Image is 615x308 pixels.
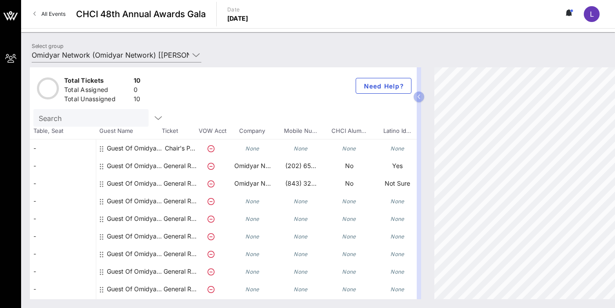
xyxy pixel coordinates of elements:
i: None [294,216,308,222]
div: 0 [134,85,141,96]
div: - [30,175,96,192]
div: Guest Of Omidyar Network [107,263,162,280]
span: L [590,10,594,18]
i: None [245,233,259,240]
p: Not Sure [373,175,422,192]
p: Yes [373,157,422,175]
i: None [390,198,404,205]
p: Chair's P… [162,139,197,157]
p: No [325,157,373,175]
i: None [294,145,308,152]
i: None [390,268,404,275]
p: General R… [162,192,197,210]
div: L [584,6,600,22]
p: [DATE] [227,14,248,23]
i: None [294,286,308,293]
i: None [390,145,404,152]
i: None [390,216,404,222]
span: Company [228,127,276,136]
div: Guest Of Omidyar Network [107,245,162,263]
div: Guest Of Omidyar Network [107,175,162,199]
div: Total Assigned [64,85,130,96]
div: Guest Of Omidyar Network [107,192,162,210]
span: CHCI Alum… [324,127,373,136]
p: General R… [162,280,197,298]
i: None [294,268,308,275]
span: All Events [41,11,66,17]
p: General R… [162,263,197,280]
span: Mobile Nu… [276,127,324,136]
p: ⁨(202) 65… [277,157,325,175]
div: - [30,210,96,227]
i: None [294,198,308,205]
i: None [245,268,259,275]
i: None [294,233,308,240]
p: No [325,175,373,192]
div: - [30,263,96,280]
i: None [390,233,404,240]
i: None [390,251,404,257]
div: - [30,157,96,175]
i: None [245,145,259,152]
i: None [294,251,308,257]
div: Guest Of Omidyar Network [107,280,162,298]
div: - [30,192,96,210]
p: General R… [162,210,197,227]
p: General R… [162,157,197,175]
div: - [30,139,96,157]
span: Need Help? [363,82,404,90]
i: None [342,198,356,205]
span: CHCI 48th Annual Awards Gala [76,7,206,21]
p: General R… [162,175,197,192]
span: Table, Seat [30,127,96,136]
div: Guest Of Omidyar Network [107,227,162,245]
p: General R… [162,245,197,263]
label: Select group [32,43,63,49]
span: Ticket [162,127,197,136]
div: 10 [134,95,141,106]
i: None [342,216,356,222]
p: Date [227,5,248,14]
div: - [30,245,96,263]
i: None [342,268,356,275]
div: Total Tickets [64,76,130,87]
a: All Events [28,7,71,21]
i: None [245,251,259,257]
i: None [245,286,259,293]
span: Latino Id… [373,127,421,136]
i: None [342,233,356,240]
i: None [245,216,259,222]
div: 10 [134,76,141,87]
div: - [30,227,96,245]
div: - [30,280,96,298]
div: Total Unassigned [64,95,130,106]
p: ⁨(843) 32… [277,175,325,192]
i: None [342,145,356,152]
div: Guest Of Omidyar Network [107,210,162,227]
i: None [342,286,356,293]
p: Omidyar N… [228,157,277,175]
p: General R… [162,227,197,245]
button: Need Help? [356,78,411,94]
div: Guest Of Omidyar Network [107,139,162,157]
span: VOW Acct [197,127,228,136]
i: None [245,198,259,205]
div: Guest Of Omidyar Network [107,157,162,182]
p: Omidyar N… [228,175,277,192]
i: None [342,251,356,257]
i: None [390,286,404,293]
span: Guest Name [96,127,162,136]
